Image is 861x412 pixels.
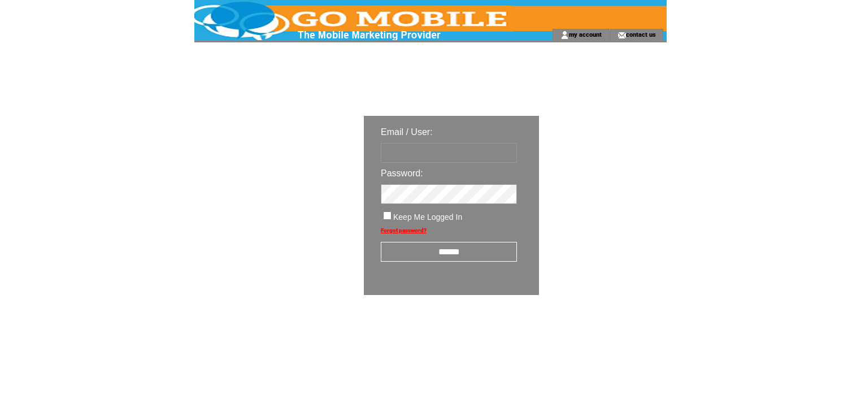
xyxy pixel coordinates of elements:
[626,31,656,38] a: contact us
[381,168,423,178] span: Password:
[393,212,462,222] span: Keep Me Logged In
[381,227,427,233] a: Forgot password?
[618,31,626,40] img: contact_us_icon.gif;jsessionid=3350955ECF03F44675CAB7E77777DE71
[560,31,569,40] img: account_icon.gif;jsessionid=3350955ECF03F44675CAB7E77777DE71
[381,127,433,137] span: Email / User:
[572,323,628,337] img: transparent.png;jsessionid=3350955ECF03F44675CAB7E77777DE71
[569,31,602,38] a: my account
